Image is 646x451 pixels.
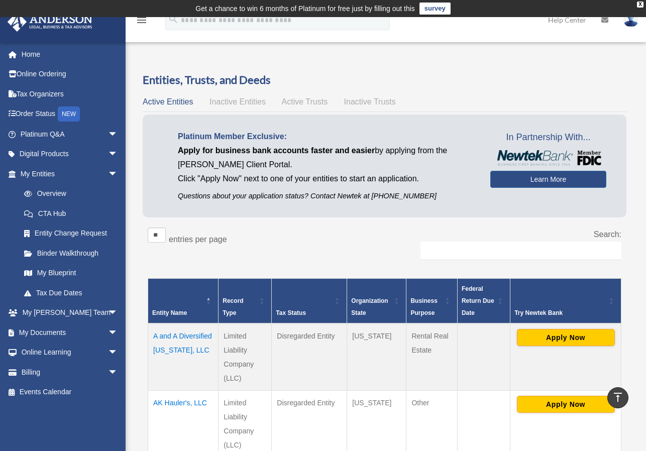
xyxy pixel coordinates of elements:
[495,150,601,166] img: NewtekBankLogoSM.png
[108,164,128,184] span: arrow_drop_down
[223,297,243,316] span: Record Type
[178,130,475,144] p: Platinum Member Exclusive:
[272,279,347,324] th: Tax Status: Activate to sort
[209,97,266,106] span: Inactive Entities
[219,279,272,324] th: Record Type: Activate to sort
[178,146,375,155] span: Apply for business bank accounts faster and easier
[7,164,128,184] a: My Entitiesarrow_drop_down
[7,84,133,104] a: Tax Organizers
[347,323,406,391] td: [US_STATE]
[351,297,388,316] span: Organization State
[419,3,451,15] a: survey
[58,106,80,122] div: NEW
[457,279,510,324] th: Federal Return Due Date: Activate to sort
[136,18,148,26] a: menu
[344,97,396,106] span: Inactive Trusts
[14,243,128,263] a: Binder Walkthrough
[272,323,347,391] td: Disregarded Entity
[178,172,475,186] p: Click "Apply Now" next to one of your entities to start an application.
[347,279,406,324] th: Organization State: Activate to sort
[152,309,187,316] span: Entity Name
[7,362,133,382] a: Billingarrow_drop_down
[282,97,328,106] span: Active Trusts
[612,391,624,403] i: vertical_align_top
[108,144,128,165] span: arrow_drop_down
[7,104,133,125] a: Order StatusNEW
[14,203,128,223] a: CTA Hub
[169,235,227,244] label: entries per page
[490,171,606,188] a: Learn More
[406,323,458,391] td: Rental Real Estate
[607,387,628,408] a: vertical_align_top
[148,323,219,391] td: A and A Diversified [US_STATE], LLC
[7,382,133,402] a: Events Calendar
[517,329,615,346] button: Apply Now
[276,309,306,316] span: Tax Status
[108,303,128,323] span: arrow_drop_down
[406,279,458,324] th: Business Purpose: Activate to sort
[168,14,179,25] i: search
[108,362,128,383] span: arrow_drop_down
[14,283,128,303] a: Tax Due Dates
[14,184,123,204] a: Overview
[594,230,621,239] label: Search:
[7,124,133,144] a: Platinum Q&Aarrow_drop_down
[143,97,193,106] span: Active Entities
[7,144,133,164] a: Digital Productsarrow_drop_down
[623,13,638,27] img: User Pic
[7,64,133,84] a: Online Ordering
[148,279,219,324] th: Entity Name: Activate to invert sorting
[14,263,128,283] a: My Blueprint
[136,14,148,26] i: menu
[7,44,133,64] a: Home
[7,322,133,343] a: My Documentsarrow_drop_down
[510,279,621,324] th: Try Newtek Bank : Activate to sort
[108,322,128,343] span: arrow_drop_down
[143,72,626,88] h3: Entities, Trusts, and Deeds
[490,130,606,146] span: In Partnership With...
[7,303,133,323] a: My [PERSON_NAME] Teamarrow_drop_down
[108,343,128,363] span: arrow_drop_down
[108,124,128,145] span: arrow_drop_down
[7,343,133,363] a: Online Learningarrow_drop_down
[514,307,606,319] div: Try Newtek Bank
[637,2,643,8] div: close
[195,3,415,15] div: Get a chance to win 6 months of Platinum for free just by filling out this
[517,396,615,413] button: Apply Now
[410,297,437,316] span: Business Purpose
[462,285,494,316] span: Federal Return Due Date
[178,144,475,172] p: by applying from the [PERSON_NAME] Client Portal.
[219,323,272,391] td: Limited Liability Company (LLC)
[5,12,95,32] img: Anderson Advisors Platinum Portal
[178,190,475,202] p: Questions about your application status? Contact Newtek at [PHONE_NUMBER]
[14,223,128,244] a: Entity Change Request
